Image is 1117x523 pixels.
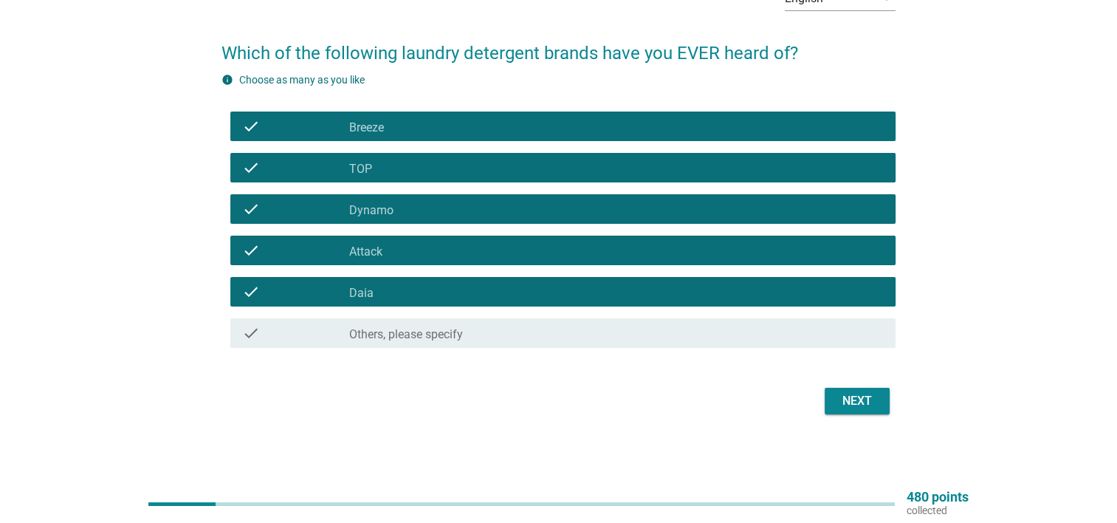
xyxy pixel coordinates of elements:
[242,242,260,259] i: check
[242,324,260,342] i: check
[836,392,878,410] div: Next
[825,388,890,414] button: Next
[221,25,896,66] h2: Which of the following laundry detergent brands have you EVER heard of?
[349,203,393,218] label: Dynamo
[349,286,374,301] label: Daia
[242,159,260,177] i: check
[242,200,260,218] i: check
[239,74,365,86] label: Choose as many as you like
[221,74,233,86] i: info
[907,504,969,517] p: collected
[349,327,463,342] label: Others, please specify
[349,120,384,135] label: Breeze
[242,117,260,135] i: check
[907,490,969,504] p: 480 points
[349,245,382,259] label: Attack
[349,162,372,177] label: TOP
[242,283,260,301] i: check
